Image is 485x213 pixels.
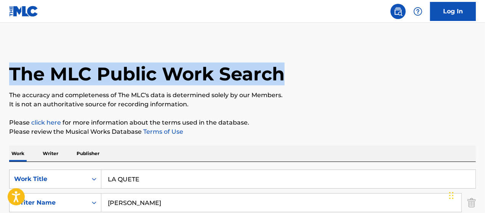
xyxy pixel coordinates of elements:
[9,127,476,136] p: Please review the Musical Works Database
[142,128,183,135] a: Terms of Use
[9,146,27,162] p: Work
[74,146,102,162] p: Publisher
[40,146,61,162] p: Writer
[410,4,426,19] div: Help
[31,119,61,126] a: click here
[391,4,406,19] a: Public Search
[9,62,285,85] h1: The MLC Public Work Search
[447,176,485,213] iframe: Chat Widget
[14,175,83,184] div: Work Title
[394,7,403,16] img: search
[14,198,83,207] div: Writer Name
[413,7,423,16] img: help
[9,100,476,109] p: It is not an authoritative source for recording information.
[9,118,476,127] p: Please for more information about the terms used in the database.
[9,91,476,100] p: The accuracy and completeness of The MLC's data is determined solely by our Members.
[9,6,38,17] img: MLC Logo
[449,184,454,207] div: Drag
[430,2,476,21] a: Log In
